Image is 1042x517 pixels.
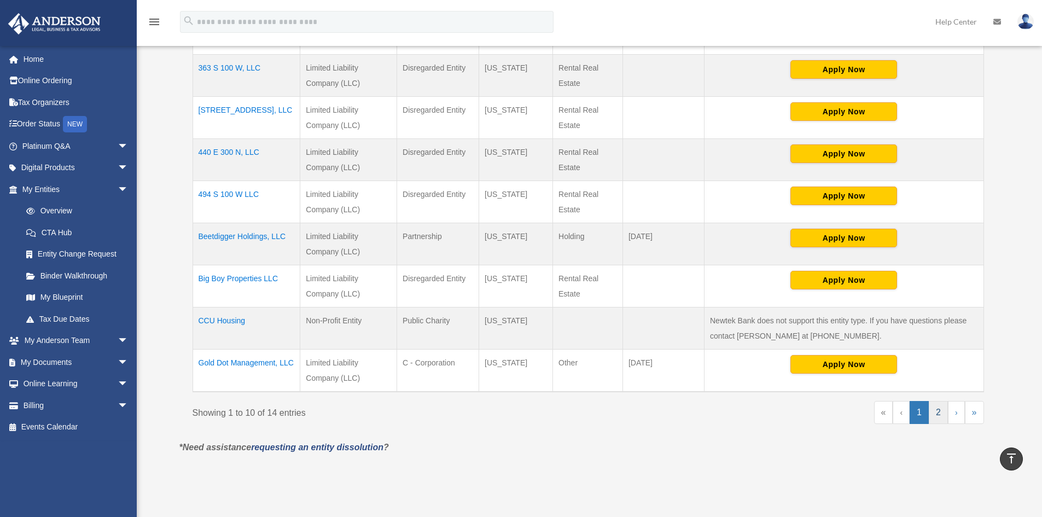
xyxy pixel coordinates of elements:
[874,401,893,424] a: First
[300,223,397,265] td: Limited Liability Company (LLC)
[179,443,389,452] em: *Need assistance ?
[8,48,145,70] a: Home
[790,355,897,374] button: Apply Now
[790,187,897,205] button: Apply Now
[193,55,300,97] td: 363 S 100 W, LLC
[397,139,479,181] td: Disregarded Entity
[118,373,139,396] span: arrow_drop_down
[300,55,397,97] td: Limited Liability Company (LLC)
[479,97,553,139] td: [US_STATE]
[622,350,704,392] td: [DATE]
[251,443,383,452] a: requesting an entity dissolution
[479,55,553,97] td: [US_STATE]
[8,91,145,113] a: Tax Organizers
[8,351,145,373] a: My Documentsarrow_drop_down
[8,416,145,438] a: Events Calendar
[193,97,300,139] td: [STREET_ADDRESS], LLC
[553,181,623,223] td: Rental Real Estate
[183,15,195,27] i: search
[479,181,553,223] td: [US_STATE]
[193,139,300,181] td: 440 E 300 N, LLC
[965,401,984,424] a: Last
[193,350,300,392] td: Gold Dot Management, LLC
[8,135,145,157] a: Platinum Q&Aarrow_drop_down
[397,223,479,265] td: Partnership
[148,15,161,28] i: menu
[397,55,479,97] td: Disregarded Entity
[8,157,145,179] a: Digital Productsarrow_drop_down
[300,350,397,392] td: Limited Liability Company (LLC)
[193,181,300,223] td: 494 S 100 W LLC
[553,223,623,265] td: Holding
[15,243,139,265] a: Entity Change Request
[118,394,139,417] span: arrow_drop_down
[148,19,161,28] a: menu
[15,287,139,309] a: My Blueprint
[15,308,139,330] a: Tax Due Dates
[300,181,397,223] td: Limited Liability Company (LLC)
[479,350,553,392] td: [US_STATE]
[622,223,704,265] td: [DATE]
[8,373,145,395] a: Online Learningarrow_drop_down
[118,135,139,158] span: arrow_drop_down
[553,139,623,181] td: Rental Real Estate
[553,350,623,392] td: Other
[15,222,139,243] a: CTA Hub
[790,102,897,121] button: Apply Now
[397,265,479,307] td: Disregarded Entity
[553,55,623,97] td: Rental Real Estate
[790,60,897,79] button: Apply Now
[893,401,910,424] a: Previous
[479,265,553,307] td: [US_STATE]
[1017,14,1034,30] img: User Pic
[8,330,145,352] a: My Anderson Teamarrow_drop_down
[193,307,300,350] td: CCU Housing
[8,113,145,136] a: Order StatusNEW
[790,144,897,163] button: Apply Now
[15,265,139,287] a: Binder Walkthrough
[790,271,897,289] button: Apply Now
[63,116,87,132] div: NEW
[8,178,139,200] a: My Entitiesarrow_drop_down
[118,351,139,374] span: arrow_drop_down
[1000,448,1023,470] a: vertical_align_top
[300,265,397,307] td: Limited Liability Company (LLC)
[118,330,139,352] span: arrow_drop_down
[300,97,397,139] td: Limited Liability Company (LLC)
[397,307,479,350] td: Public Charity
[948,401,965,424] a: Next
[397,350,479,392] td: C - Corporation
[5,13,104,34] img: Anderson Advisors Platinum Portal
[479,139,553,181] td: [US_STATE]
[553,97,623,139] td: Rental Real Estate
[8,70,145,92] a: Online Ordering
[397,181,479,223] td: Disregarded Entity
[705,307,984,350] td: Newtek Bank does not support this entity type. If you have questions please contact [PERSON_NAME]...
[553,265,623,307] td: Rental Real Estate
[1005,452,1018,465] i: vertical_align_top
[193,401,580,421] div: Showing 1 to 10 of 14 entries
[479,307,553,350] td: [US_STATE]
[15,200,134,222] a: Overview
[300,139,397,181] td: Limited Liability Company (LLC)
[910,401,929,424] a: 1
[300,307,397,350] td: Non-Profit Entity
[8,394,145,416] a: Billingarrow_drop_down
[118,157,139,179] span: arrow_drop_down
[118,178,139,201] span: arrow_drop_down
[790,229,897,247] button: Apply Now
[193,265,300,307] td: Big Boy Properties LLC
[479,223,553,265] td: [US_STATE]
[397,97,479,139] td: Disregarded Entity
[193,223,300,265] td: Beetdigger Holdings, LLC
[929,401,948,424] a: 2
